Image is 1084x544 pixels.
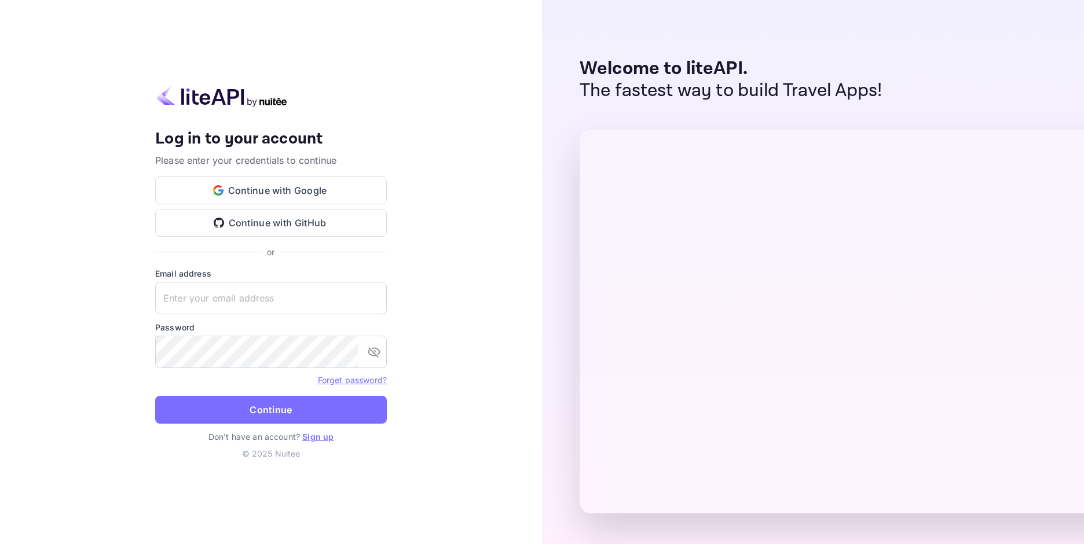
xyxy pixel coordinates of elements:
label: Email address [155,267,387,280]
h4: Log in to your account [155,129,387,149]
button: Continue [155,396,387,424]
button: Continue with Google [155,177,387,204]
button: Continue with GitHub [155,209,387,237]
p: or [267,246,274,258]
a: Sign up [302,432,334,442]
input: Enter your email address [155,282,387,314]
a: Forget password? [318,375,387,385]
a: Forget password? [318,374,387,385]
label: Password [155,321,387,333]
p: Please enter your credentials to continue [155,153,387,167]
p: © 2025 Nuitee [155,447,387,460]
img: liteapi [155,84,288,107]
p: The fastest way to build Travel Apps! [580,80,882,102]
button: toggle password visibility [362,340,386,363]
p: Welcome to liteAPI. [580,58,882,80]
p: Don't have an account? [155,431,387,443]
